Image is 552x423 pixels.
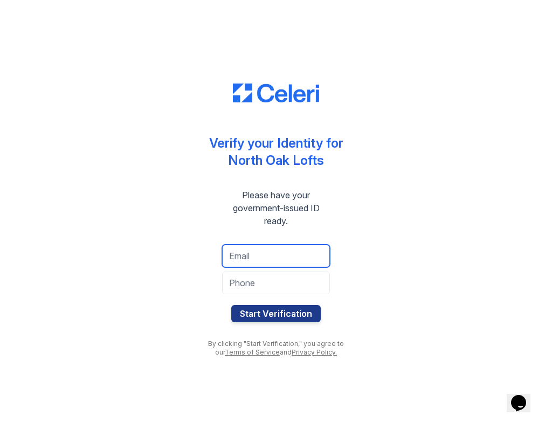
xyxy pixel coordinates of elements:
[222,245,330,267] input: Email
[231,305,321,322] button: Start Verification
[225,348,280,356] a: Terms of Service
[507,380,541,412] iframe: chat widget
[201,189,351,227] div: Please have your government-issued ID ready.
[201,339,351,357] div: By clicking "Start Verification," you agree to our and
[292,348,337,356] a: Privacy Policy.
[233,84,319,103] img: CE_Logo_Blue-a8612792a0a2168367f1c8372b55b34899dd931a85d93a1a3d3e32e68fde9ad4.png
[209,135,343,169] div: Verify your Identity for North Oak Lofts
[222,272,330,294] input: Phone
